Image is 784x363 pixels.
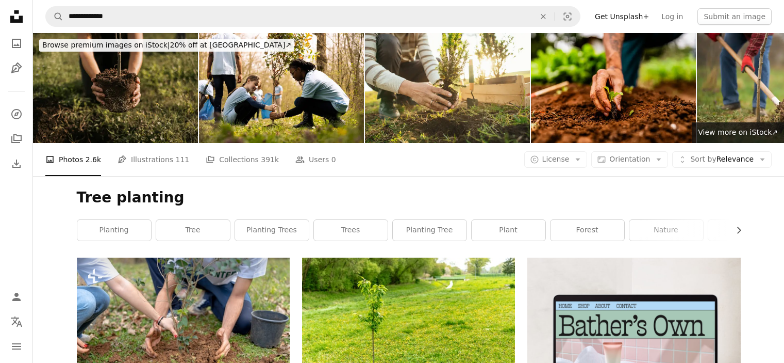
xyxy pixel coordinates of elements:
a: planting trees [235,220,309,241]
span: 20% off at [GEOGRAPHIC_DATA] ↗ [42,41,291,49]
a: Collections 391k [206,143,279,176]
button: Sort byRelevance [672,151,772,168]
span: 111 [176,154,190,165]
span: 0 [331,154,336,165]
a: Illustrations 111 [118,143,189,176]
form: Find visuals sitewide [45,6,580,27]
a: green plant on white plastic bag [302,324,515,333]
button: Language [6,311,27,332]
h1: Tree planting [77,188,741,207]
a: trees [314,220,388,241]
button: scroll list to the right [729,220,741,241]
span: Browse premium images on iStock | [42,41,170,49]
span: License [542,155,570,163]
button: Search Unsplash [46,7,63,26]
a: tree [156,220,230,241]
a: planting tree [393,220,466,241]
a: View more on iStock↗ [692,122,784,143]
a: Log in [655,8,689,25]
a: Download History [6,153,27,174]
a: Explore [6,104,27,124]
a: Users 0 [295,143,336,176]
a: Photos [6,33,27,54]
button: Menu [6,336,27,357]
a: nature [629,220,703,241]
a: a couple of people kneeling down to plant a tree [77,324,290,333]
img: Young woman planting tree seedling in dug hole on sunlit ground [33,33,198,143]
button: Submit an image [697,8,772,25]
a: Browse premium images on iStock|20% off at [GEOGRAPHIC_DATA]↗ [33,33,301,58]
button: Visual search [555,7,580,26]
a: planting [77,220,151,241]
a: Illustrations [6,58,27,78]
span: Sort by [690,155,716,163]
img: Man planting trees outdoors in springtime [365,33,530,143]
a: Log in / Sign up [6,287,27,307]
button: Clear [532,7,555,26]
span: 391k [261,154,279,165]
a: forest [551,220,624,241]
button: Orientation [591,151,668,168]
a: Collections [6,129,27,149]
span: Orientation [609,155,650,163]
a: sapling [708,220,782,241]
img: Two diverse activists working together to plant more trees and greenery [199,33,364,143]
span: View more on iStock ↗ [698,128,778,136]
a: Get Unsplash+ [589,8,655,25]
img: Close-up of a farmer planting a lettuce seedling on a community garden [531,33,696,143]
a: plant [472,220,545,241]
button: License [524,151,588,168]
span: Relevance [690,154,754,165]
